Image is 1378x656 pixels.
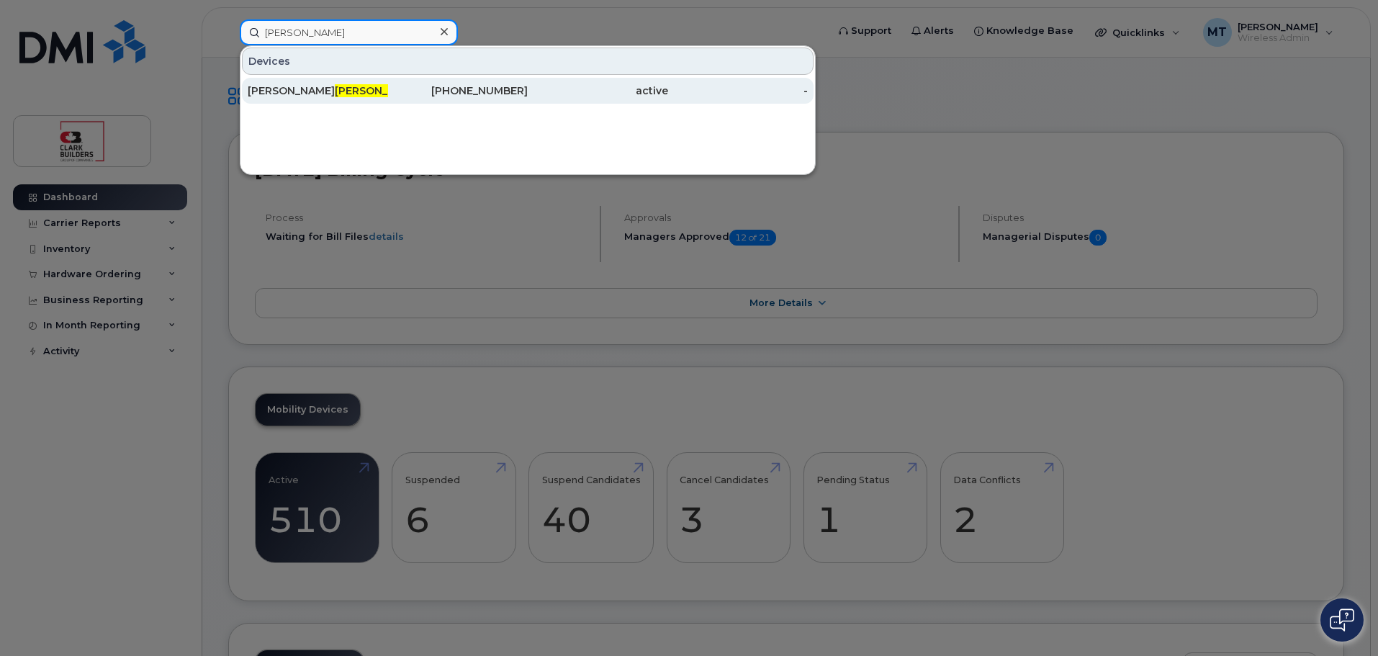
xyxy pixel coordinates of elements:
div: - [668,84,809,98]
div: active [528,84,668,98]
span: [PERSON_NAME] [335,84,422,97]
img: Open chat [1330,608,1354,632]
div: [PERSON_NAME] [248,84,388,98]
div: [PHONE_NUMBER] [388,84,528,98]
div: Devices [242,48,814,75]
a: [PERSON_NAME][PERSON_NAME][PHONE_NUMBER]active- [242,78,814,104]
